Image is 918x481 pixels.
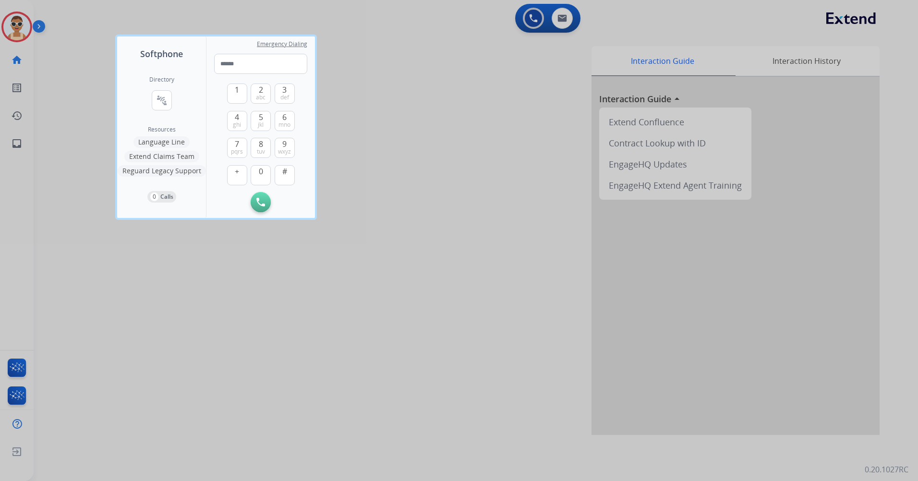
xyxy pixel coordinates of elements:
button: + [227,165,247,185]
span: Emergency Dialing [257,40,307,48]
span: 1 [235,84,239,96]
span: Softphone [140,47,183,60]
p: 0 [150,192,158,201]
button: Language Line [133,136,190,148]
span: # [282,166,287,177]
span: ghi [233,121,241,129]
span: jkl [258,121,264,129]
button: 3def [275,84,295,104]
span: 9 [282,138,287,150]
button: Extend Claims Team [124,151,199,162]
button: 2abc [251,84,271,104]
p: Calls [160,192,173,201]
span: abc [256,94,266,101]
span: 5 [259,111,263,123]
span: 6 [282,111,287,123]
button: 0Calls [147,191,176,203]
span: + [235,166,239,177]
span: 8 [259,138,263,150]
span: Resources [148,126,176,133]
span: wxyz [278,148,291,156]
span: 7 [235,138,239,150]
mat-icon: connect_without_contact [156,95,168,106]
button: 8tuv [251,138,271,158]
h2: Directory [149,76,174,84]
span: def [280,94,289,101]
button: 7pqrs [227,138,247,158]
span: 0 [259,166,263,177]
button: 1 [227,84,247,104]
span: tuv [257,148,265,156]
button: 4ghi [227,111,247,131]
span: pqrs [231,148,243,156]
button: 6mno [275,111,295,131]
img: call-button [256,198,265,206]
span: 3 [282,84,287,96]
p: 0.20.1027RC [865,464,908,475]
button: 0 [251,165,271,185]
span: 4 [235,111,239,123]
button: 5jkl [251,111,271,131]
button: # [275,165,295,185]
button: Reguard Legacy Support [118,165,206,177]
span: mno [278,121,290,129]
button: 9wxyz [275,138,295,158]
span: 2 [259,84,263,96]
